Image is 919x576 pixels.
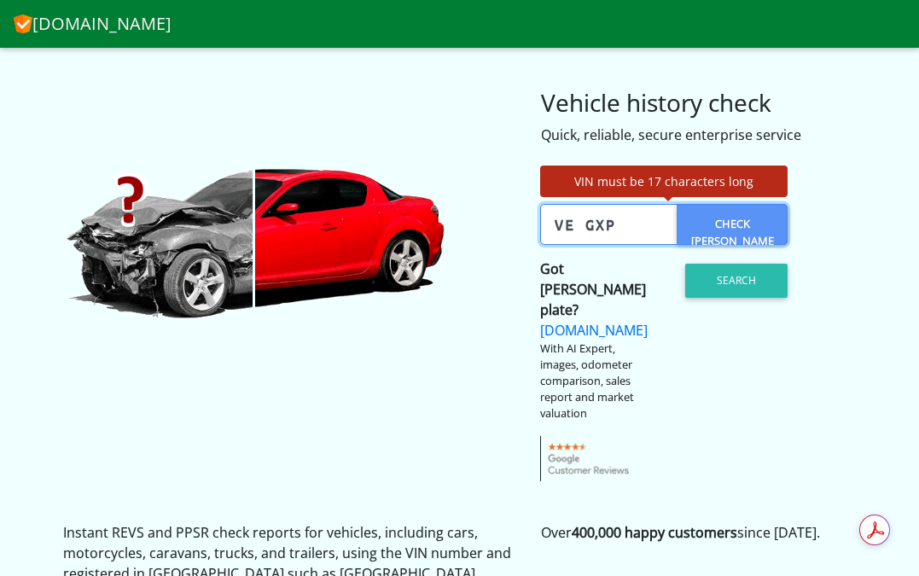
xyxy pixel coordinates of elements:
img: gcr-badge-transparent.png.pagespeed.ce.05XcFOhvEz.png [540,436,638,482]
strong: 400,000 happy customers [572,523,737,542]
div: Quick, reliable, secure enterprise service [541,125,857,145]
img: CheckVIN.com.au logo [14,11,32,33]
img: CheckVIN [63,166,447,322]
strong: Got [PERSON_NAME] plate? [540,259,646,319]
a: [DOMAIN_NAME] [540,321,648,340]
a: [DOMAIN_NAME] [14,7,172,41]
p: Over since [DATE]. [541,522,857,543]
div: With AI Expert, images, odometer comparison, sales report and market valuation [540,340,651,422]
a: Check [PERSON_NAME]? [677,204,788,245]
button: Search [685,264,788,298]
h3: Vehicle history check [541,89,857,118]
span: VIN must be 17 characters long [574,173,753,189]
